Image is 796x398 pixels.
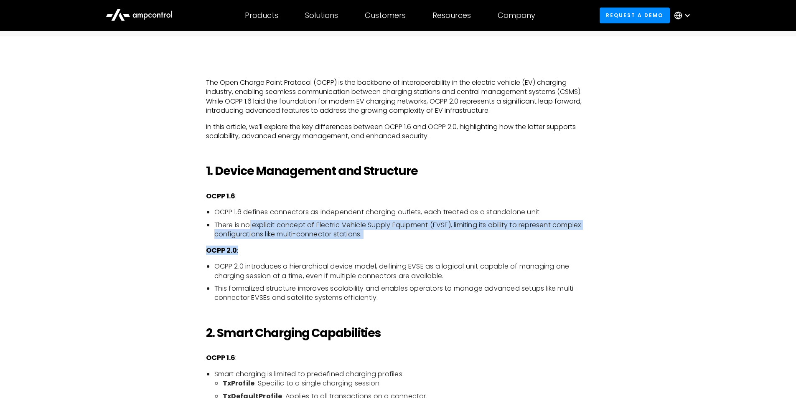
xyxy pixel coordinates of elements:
[498,11,535,20] div: Company
[206,78,590,116] p: The Open Charge Point Protocol (OCPP) is the backbone of interoperability in the electric vehicle...
[206,122,590,141] p: In this article, we’ll explore the key differences between OCPP 1.6 and OCPP 2.0, highlighting ho...
[214,221,590,239] li: There is no explicit concept of Electric Vehicle Supply Equipment (EVSE), limiting its ability to...
[432,11,471,20] div: Resources
[245,11,278,20] div: Products
[214,208,590,217] li: OCPP 1.6 defines connectors as independent charging outlets, each treated as a standalone unit.
[223,378,255,388] strong: TxProfile
[305,11,338,20] div: Solutions
[223,379,590,388] li: : Specific to a single charging session.
[365,11,406,20] div: Customers
[206,353,590,363] p: :
[206,246,237,255] strong: OCPP 2.0
[214,284,590,303] li: This formalized structure improves scalability and enables operators to manage advanced setups li...
[206,192,590,201] p: :
[206,163,418,179] strong: 1. Device Management and Structure
[206,246,590,255] p: :
[600,8,670,23] a: Request a demo
[214,262,590,281] li: OCPP 2.0 introduces a hierarchical device model, defining EVSE as a logical unit capable of manag...
[206,353,235,363] strong: OCPP 1.6
[206,325,381,341] strong: 2. Smart Charging Capabilities
[206,191,235,201] strong: OCPP 1.6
